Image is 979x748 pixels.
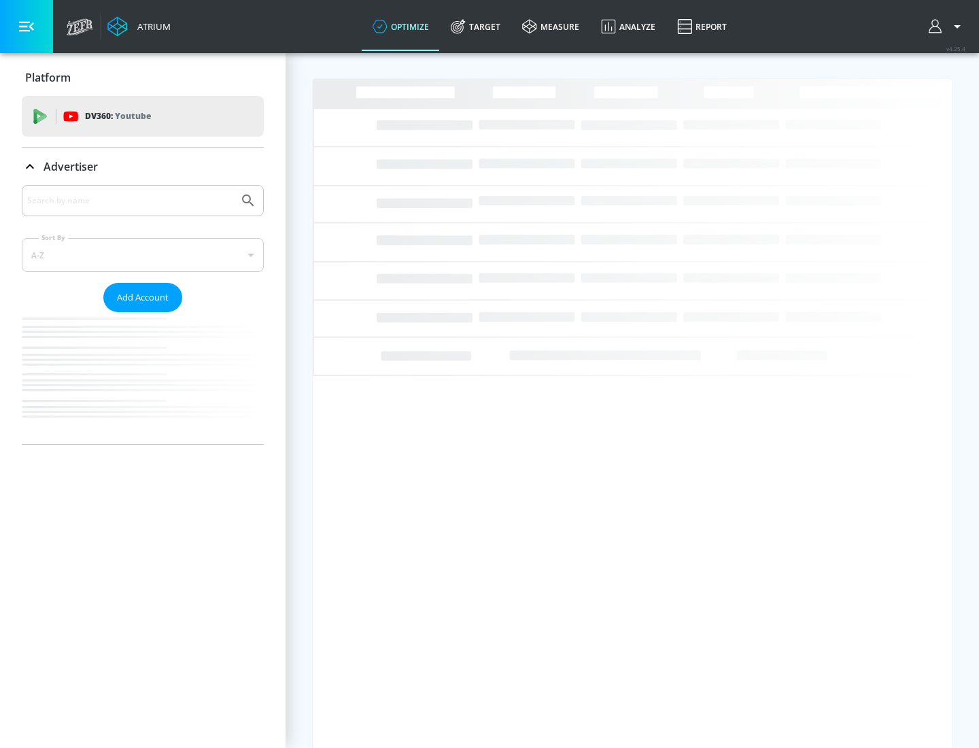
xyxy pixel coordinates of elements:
button: Add Account [103,283,182,312]
p: Advertiser [44,159,98,174]
a: optimize [362,2,440,51]
div: Advertiser [22,185,264,444]
a: Report [666,2,738,51]
div: DV360: Youtube [22,96,264,137]
a: Target [440,2,511,51]
div: Advertiser [22,148,264,186]
div: A-Z [22,238,264,272]
nav: list of Advertiser [22,312,264,444]
div: Atrium [132,20,171,33]
span: Add Account [117,290,169,305]
a: Atrium [107,16,171,37]
input: Search by name [27,192,233,209]
a: measure [511,2,590,51]
p: Platform [25,70,71,85]
span: v 4.25.4 [946,45,965,52]
p: Youtube [115,109,151,123]
label: Sort By [39,233,68,242]
div: Platform [22,58,264,97]
p: DV360: [85,109,151,124]
a: Analyze [590,2,666,51]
